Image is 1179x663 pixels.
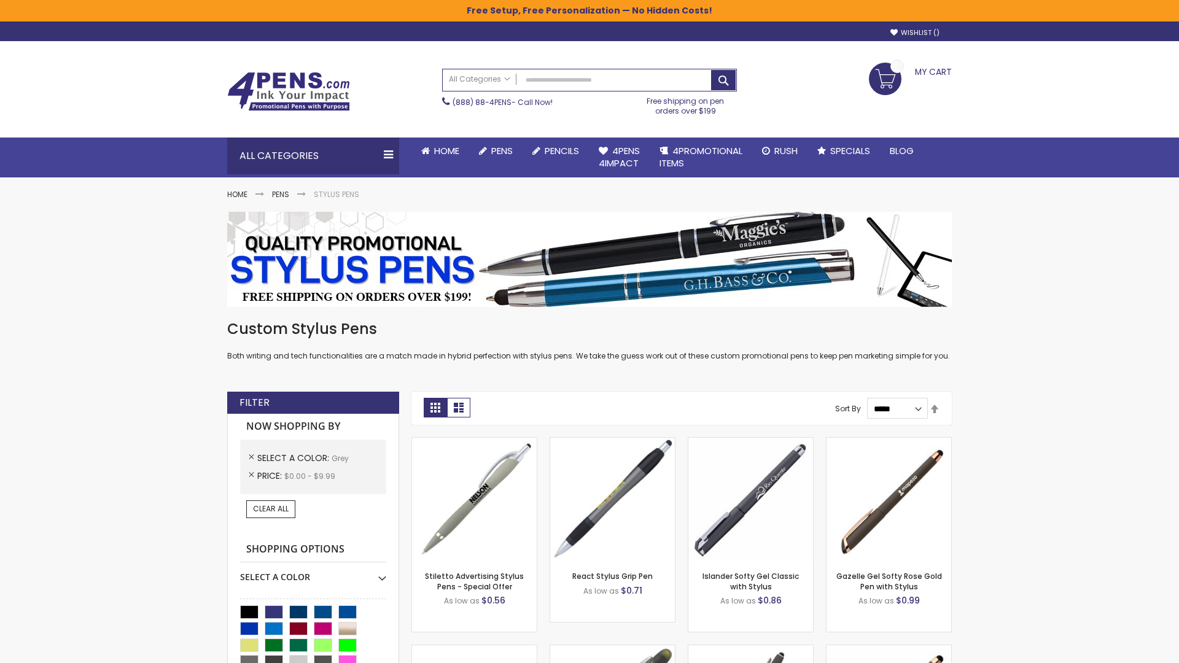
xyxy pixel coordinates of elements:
img: Stiletto Advertising Stylus Pens-Grey [412,438,537,562]
a: Home [227,189,247,200]
a: 4Pens4impact [589,138,650,177]
span: Price [257,470,284,482]
img: 4Pens Custom Pens and Promotional Products [227,72,350,111]
span: $0.71 [621,584,642,597]
a: All Categories [443,69,516,90]
a: 4PROMOTIONALITEMS [650,138,752,177]
strong: Shopping Options [240,537,386,563]
a: Stiletto Advertising Stylus Pens - Special Offer [425,571,524,591]
a: Blog [880,138,924,165]
span: Grey [332,453,349,463]
strong: Filter [239,396,270,409]
span: Blog [890,144,914,157]
a: Home [411,138,469,165]
a: Souvenir® Jalan Highlighter Stylus Pen Combo-Grey [550,645,675,655]
label: Sort By [835,403,861,414]
a: Pens [469,138,523,165]
a: Rush [752,138,807,165]
a: Gazelle Gel Softy Rose Gold Pen with Stylus [836,571,942,591]
strong: Stylus Pens [314,189,359,200]
a: Pencils [523,138,589,165]
a: Custom Soft Touch® Metal Pens with Stylus-Grey [688,645,813,655]
span: As low as [444,595,480,606]
a: Islander Softy Gel Classic with Stylus-Grey [688,437,813,448]
a: Wishlist [890,28,940,37]
span: $0.86 [758,594,782,607]
span: 4PROMOTIONAL ITEMS [660,144,742,169]
span: $0.99 [896,594,920,607]
img: Gazelle Gel Softy Rose Gold Pen with Stylus-Grey [827,438,951,562]
span: $0.56 [481,594,505,607]
img: Stylus Pens [227,212,952,307]
span: Pencils [545,144,579,157]
div: All Categories [227,138,399,174]
img: Islander Softy Gel Classic with Stylus-Grey [688,438,813,562]
span: Rush [774,144,798,157]
a: React Stylus Grip Pen-Grey [550,437,675,448]
span: Home [434,144,459,157]
a: Specials [807,138,880,165]
span: Pens [491,144,513,157]
span: - Call Now! [453,97,553,107]
a: Pens [272,189,289,200]
span: 4Pens 4impact [599,144,640,169]
div: Select A Color [240,562,386,583]
a: Gazelle Gel Softy Rose Gold Pen with Stylus-Grey [827,437,951,448]
span: As low as [720,595,756,606]
span: As low as [858,595,894,606]
div: Free shipping on pen orders over $199 [634,91,737,116]
a: Cyber Stylus 0.7mm Fine Point Gel Grip Pen-Grey [412,645,537,655]
span: Select A Color [257,452,332,464]
a: Islander Softy Rose Gold Gel Pen with Stylus-Grey [827,645,951,655]
a: Clear All [246,500,295,518]
span: As low as [583,586,619,596]
a: Stiletto Advertising Stylus Pens-Grey [412,437,537,448]
strong: Now Shopping by [240,414,386,440]
span: All Categories [449,74,510,84]
div: Both writing and tech functionalities are a match made in hybrid perfection with stylus pens. We ... [227,319,952,362]
span: $0.00 - $9.99 [284,471,335,481]
img: React Stylus Grip Pen-Grey [550,438,675,562]
a: Islander Softy Gel Classic with Stylus [702,571,799,591]
a: React Stylus Grip Pen [572,571,653,581]
span: Specials [830,144,870,157]
span: Clear All [253,503,289,514]
strong: Grid [424,398,447,417]
h1: Custom Stylus Pens [227,319,952,339]
a: (888) 88-4PENS [453,97,512,107]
